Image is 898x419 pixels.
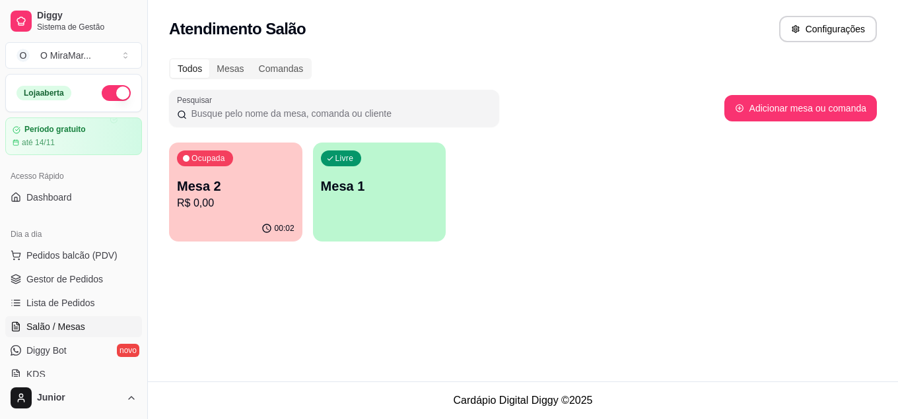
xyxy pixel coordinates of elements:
[26,320,85,333] span: Salão / Mesas
[5,42,142,69] button: Select a team
[148,381,898,419] footer: Cardápio Digital Diggy © 2025
[5,117,142,155] a: Período gratuitoaté 14/11
[191,153,225,164] p: Ocupada
[40,49,91,62] div: O MiraMar ...
[321,177,438,195] p: Mesa 1
[5,166,142,187] div: Acesso Rápido
[37,22,137,32] span: Sistema de Gestão
[5,292,142,313] a: Lista de Pedidos
[5,245,142,266] button: Pedidos balcão (PDV)
[335,153,354,164] p: Livre
[5,364,142,385] a: KDS
[5,382,142,414] button: Junior
[26,344,67,357] span: Diggy Bot
[26,296,95,309] span: Lista de Pedidos
[17,49,30,62] span: O
[5,224,142,245] div: Dia a dia
[5,5,142,37] a: DiggySistema de Gestão
[22,137,55,148] article: até 14/11
[24,125,86,135] article: Período gratuito
[177,177,294,195] p: Mesa 2
[252,59,311,78] div: Comandas
[313,143,446,242] button: LivreMesa 1
[169,143,302,242] button: OcupadaMesa 2R$ 0,0000:02
[5,187,142,208] a: Dashboard
[26,368,46,381] span: KDS
[26,273,103,286] span: Gestor de Pedidos
[724,95,877,121] button: Adicionar mesa ou comanda
[26,191,72,204] span: Dashboard
[37,10,137,22] span: Diggy
[5,316,142,337] a: Salão / Mesas
[17,86,71,100] div: Loja aberta
[209,59,251,78] div: Mesas
[37,392,121,404] span: Junior
[779,16,877,42] button: Configurações
[102,85,131,101] button: Alterar Status
[187,107,491,120] input: Pesquisar
[177,195,294,211] p: R$ 0,00
[170,59,209,78] div: Todos
[169,18,306,40] h2: Atendimento Salão
[5,340,142,361] a: Diggy Botnovo
[275,223,294,234] p: 00:02
[5,269,142,290] a: Gestor de Pedidos
[177,94,217,106] label: Pesquisar
[26,249,118,262] span: Pedidos balcão (PDV)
